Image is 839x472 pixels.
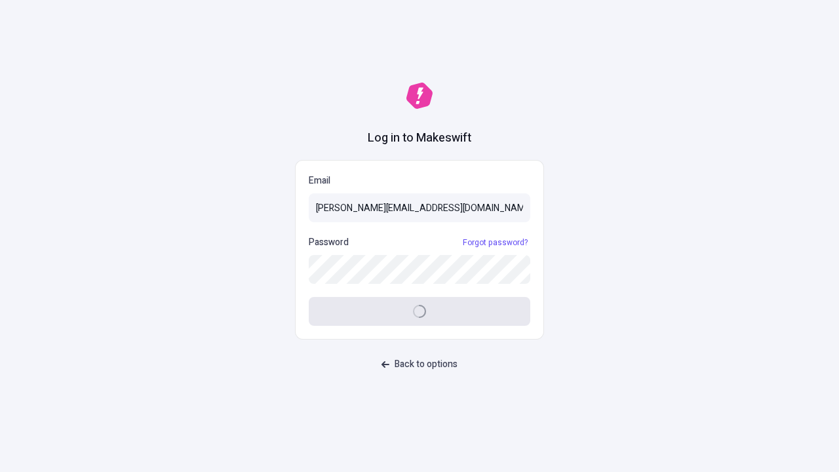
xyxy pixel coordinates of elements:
button: Back to options [374,353,465,376]
p: Email [309,174,530,188]
p: Password [309,235,349,250]
h1: Log in to Makeswift [368,130,471,147]
span: Back to options [395,357,458,372]
input: Email [309,193,530,222]
a: Forgot password? [460,237,530,248]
